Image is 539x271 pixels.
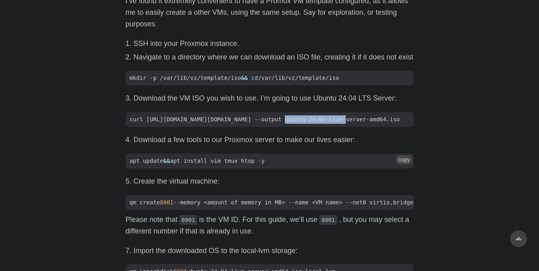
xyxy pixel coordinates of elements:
[126,115,404,124] span: curl [URL][DOMAIN_NAME][DOMAIN_NAME] --output ubuntu-24.04-live-server-amd64.iso
[163,158,170,164] span: &&
[134,245,414,257] li: Import the downloaded OS to the local-lvm storage:
[241,75,248,81] span: &&
[126,157,269,165] span: apt update apt install vim tmux htop -y
[134,176,414,187] li: Create the virtual machine:
[413,199,417,206] span: =
[160,199,174,206] span: 8001
[126,214,414,237] p: Please note that is the VM ID. For this guide, we’ll use , but you may select a different number ...
[134,93,414,104] li: Download the VM ISO you wish to use. I’m going to use Ubuntu 24.04 LTS Server:
[319,215,338,225] code: 8001
[396,155,412,164] button: copy
[126,198,438,207] span: qm create --memory <amount of memory in MB> --name <VM name> --net0 virtio,bridge vmbr0
[510,230,527,247] a: go to top
[134,134,414,146] li: Download a few tools to our Proxmox server to make our lives easier:
[134,51,414,63] li: Navigate to a directory where we can download an ISO file, creating it if it does not exist
[134,38,414,49] li: SSH into your Proxmox instance.
[179,215,198,225] code: 8001
[251,75,258,81] span: cd
[126,74,343,82] span: mkdir -p /var/lib/vz/template/iso /var/lib/vz/template/iso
